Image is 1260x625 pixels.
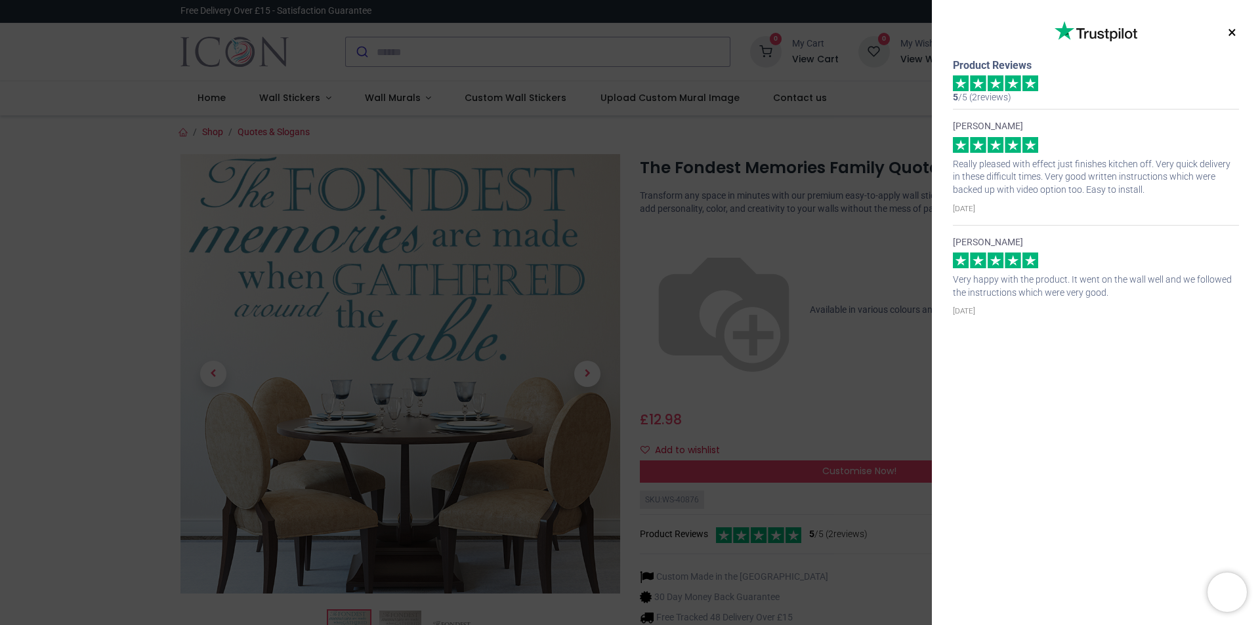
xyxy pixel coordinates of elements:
[953,120,1023,133] strong: [PERSON_NAME]
[953,92,1011,102] span: /5 ( 2 reviews)
[953,58,1239,73] div: Product Reviews
[1207,573,1247,612] iframe: Brevo live chat
[953,306,975,315] small: [DATE]
[953,158,1239,197] p: Really pleased with effect just finishes kitchen off. Very quick delivery in these difficult time...
[953,273,1239,299] p: Very happy with the product. It went on the wall well and we followed the instructions which were...
[953,204,975,213] small: [DATE]
[1224,21,1240,45] button: ×
[953,236,1023,249] strong: [PERSON_NAME]
[953,92,958,102] span: 5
